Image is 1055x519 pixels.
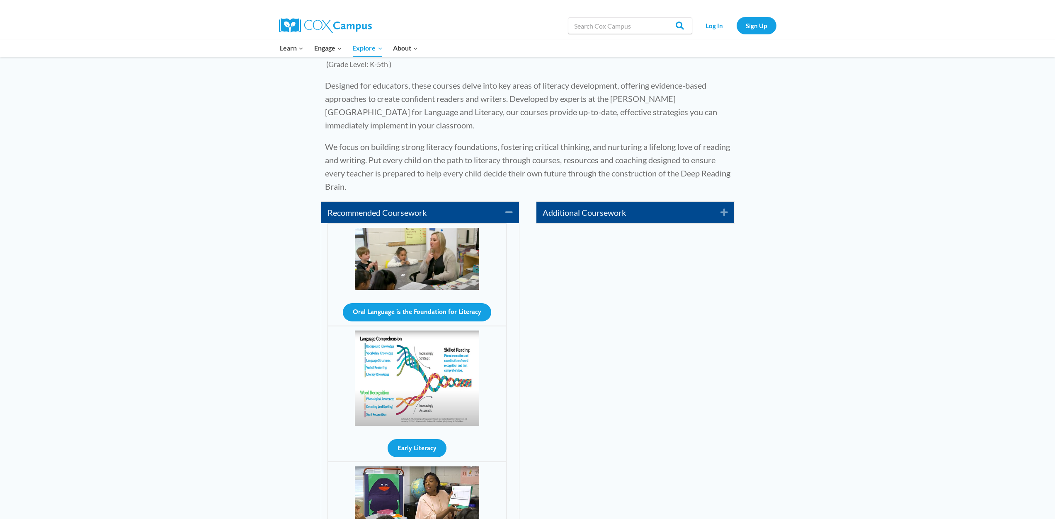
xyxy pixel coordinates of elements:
[355,331,479,426] img: Read Alouds for Meaningful Vocabulary and Listening Comprehension image
[325,60,391,69] span: (Grade Level: K-5th )
[279,18,372,33] img: Cox Campus
[388,442,446,452] a: Early Literacy
[696,17,776,34] nav: Secondary Navigation
[355,228,479,290] img: Oral Language is the Foundation for Literacy image
[347,39,388,57] button: Child menu of Explore
[568,17,692,34] input: Search Cox Campus
[388,439,446,457] button: Early Literacy
[275,39,423,57] nav: Primary Navigation
[543,206,708,219] a: Additional Coursework
[275,39,309,57] button: Child menu of Learn
[388,39,423,57] button: Child menu of About
[696,17,732,34] a: Log In
[343,303,491,321] button: Oral Language is the Foundation for Literacy
[327,206,493,219] a: Recommended Coursework
[737,17,776,34] a: Sign Up
[309,39,347,57] button: Child menu of Engage
[343,306,491,316] a: Oral Language is the Foundation for Literacy
[325,79,730,132] p: Designed for educators, these courses delve into key areas of literacy development, offering evid...
[325,140,730,193] p: We focus on building strong literacy foundations, fostering critical thinking, and nurturing a li...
